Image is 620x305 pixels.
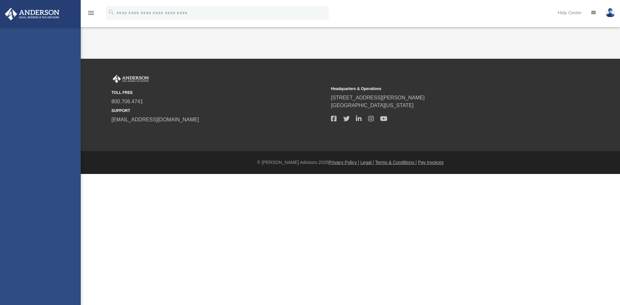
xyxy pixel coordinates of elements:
a: 800.706.4741 [111,99,143,104]
a: [STREET_ADDRESS][PERSON_NAME] [331,95,425,100]
small: Headquarters & Operations [331,86,546,92]
i: menu [87,9,95,17]
a: [GEOGRAPHIC_DATA][US_STATE] [331,103,414,108]
a: [EMAIL_ADDRESS][DOMAIN_NAME] [111,117,199,122]
a: menu [87,12,95,17]
img: Anderson Advisors Platinum Portal [111,75,150,83]
small: SUPPORT [111,108,326,114]
img: User Pic [605,8,615,17]
i: search [108,9,115,16]
img: Anderson Advisors Platinum Portal [3,8,61,20]
a: Terms & Conditions | [375,160,417,165]
a: Pay Invoices [418,160,443,165]
div: © [PERSON_NAME] Advisors 2025 [81,159,620,166]
a: Legal | [360,160,374,165]
a: Privacy Policy | [329,160,359,165]
small: TOLL FREE [111,90,326,96]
